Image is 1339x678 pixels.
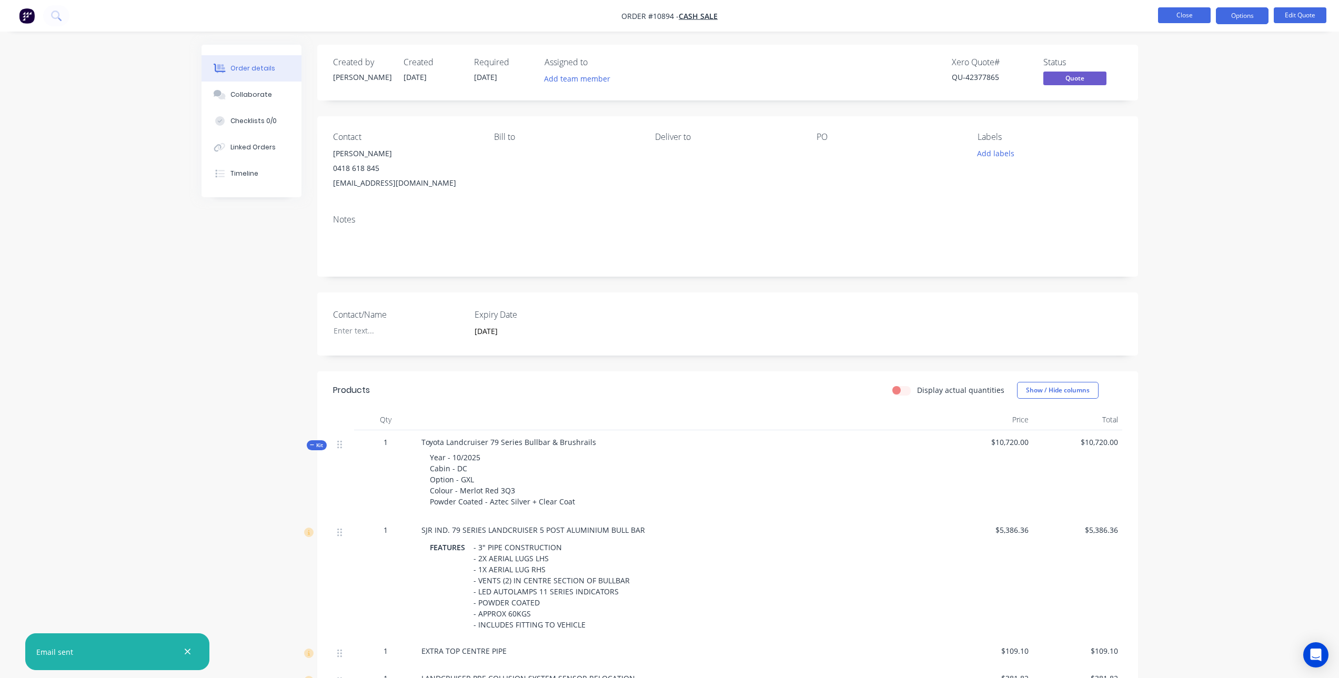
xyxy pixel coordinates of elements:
[475,308,606,321] label: Expiry Date
[404,72,427,82] span: [DATE]
[474,72,497,82] span: [DATE]
[948,437,1029,448] span: $10,720.00
[404,57,461,67] div: Created
[1158,7,1211,23] button: Close
[494,132,638,142] div: Bill to
[1017,382,1099,399] button: Show / Hide columns
[1037,524,1118,535] span: $5,386.36
[621,11,679,21] span: Order #10894 -
[917,384,1004,396] label: Display actual quantities
[230,90,272,99] div: Collaborate
[230,143,276,152] div: Linked Orders
[202,82,301,108] button: Collaborate
[202,108,301,134] button: Checklists 0/0
[1274,7,1326,23] button: Edit Quote
[36,646,73,657] div: Email sent
[333,146,477,190] div: [PERSON_NAME]0418 618 845[EMAIL_ADDRESS][DOMAIN_NAME]
[545,72,616,86] button: Add team member
[474,57,532,67] div: Required
[952,72,1031,83] div: QU-42377865
[972,146,1020,160] button: Add labels
[230,116,277,126] div: Checklists 0/0
[202,55,301,82] button: Order details
[469,540,634,632] div: - 3" PIPE CONSTRUCTION - 2X AERIAL LUGS LHS - 1X AERIAL LUG RHS - VENTS (2) IN CENTRE SECTION OF ...
[545,57,650,67] div: Assigned to
[978,132,1122,142] div: Labels
[430,452,575,507] span: Year - 10/2025 Cabin - DC Option - GXL Colour - Merlot Red 3Q3 Powder Coated - Aztec Silver + Cle...
[467,323,598,339] input: Enter date
[202,160,301,187] button: Timeline
[333,161,477,176] div: 0418 618 845
[817,132,961,142] div: PO
[421,437,596,447] span: Toyota Landcruiser 79 Series Bullbar & Brushrails
[1216,7,1268,24] button: Options
[230,64,275,73] div: Order details
[948,524,1029,535] span: $5,386.36
[384,645,388,656] span: 1
[384,524,388,535] span: 1
[333,132,477,142] div: Contact
[230,169,258,178] div: Timeline
[1037,437,1118,448] span: $10,720.00
[354,409,417,430] div: Qty
[1033,409,1122,430] div: Total
[333,146,477,161] div: [PERSON_NAME]
[538,72,616,86] button: Add team member
[333,215,1122,225] div: Notes
[333,384,370,397] div: Products
[333,176,477,190] div: [EMAIL_ADDRESS][DOMAIN_NAME]
[421,525,645,535] span: SJR IND. 79 SERIES LANDCRUISER 5 POST ALUMINIUM BULL BAR
[307,440,327,450] div: Kit
[202,134,301,160] button: Linked Orders
[1043,57,1122,67] div: Status
[333,308,465,321] label: Contact/Name
[19,8,35,24] img: Factory
[1043,72,1106,85] span: Quote
[943,409,1033,430] div: Price
[1303,642,1328,667] div: Open Intercom Messenger
[952,57,1031,67] div: Xero Quote #
[384,437,388,448] span: 1
[421,646,507,656] span: EXTRA TOP CENTRE PIPE
[310,441,324,449] span: Kit
[948,645,1029,656] span: $109.10
[1037,645,1118,656] span: $109.10
[430,540,469,555] div: FEATURES
[333,57,391,67] div: Created by
[655,132,799,142] div: Deliver to
[679,11,718,21] a: Cash Sale
[333,72,391,83] div: [PERSON_NAME]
